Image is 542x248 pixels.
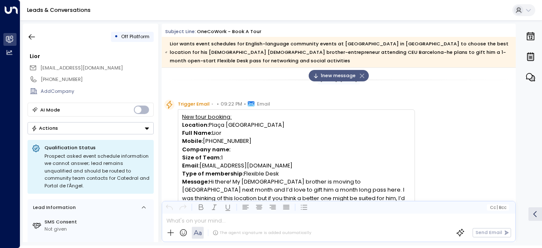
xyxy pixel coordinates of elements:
button: Actions [28,122,154,134]
span: 1 new message [313,72,356,79]
b: Size of Team: [182,154,221,161]
span: • [244,100,246,108]
button: Redo [178,202,188,212]
div: Lior [30,52,153,60]
p: [EMAIL_ADDRESS][DOMAIN_NAME] [182,162,410,170]
b: Company name: [182,146,230,153]
span: • [217,100,219,108]
div: AddCompany [41,88,153,95]
div: Lior wants event schedules for English-language community events at [GEOGRAPHIC_DATA] in [GEOGRAP... [165,39,512,65]
span: lior.meital15@gmail.com [40,64,123,72]
p: Plaça [GEOGRAPHIC_DATA] [182,121,410,129]
b: Message: [182,178,209,185]
b: Mobile: [182,137,203,145]
span: Email [257,100,270,108]
span: Trigger Email [178,100,210,108]
button: Cc|Bcc [487,204,509,211]
div: [PHONE_NUMBER] [41,76,153,83]
span: Off Platform [121,33,149,40]
div: Actions [31,125,58,131]
b: Email: [182,162,199,169]
div: • [114,31,118,43]
button: Undo [164,202,174,212]
p: [PHONE_NUMBER] [182,137,410,145]
span: • [211,100,213,108]
span: | [497,205,498,210]
a: Leads & Conversations [27,6,91,14]
p: Qualification Status [44,144,149,151]
div: OneCoWork - Book a Tour [197,28,261,35]
b: Location: [182,121,209,128]
div: Prospect asked event schedule information we cannot answer; lead remains unqualified and should b... [44,153,149,190]
p: Hi there! My [DEMOGRAPHIC_DATA] brother is moving to [GEOGRAPHIC_DATA] next month and I’d love to... [182,178,410,226]
div: 1new message [309,70,369,81]
p: 1 [182,153,410,162]
p: Flexible Desk [182,170,410,178]
div: Button group with a nested menu [28,122,154,134]
span: [EMAIL_ADDRESS][DOMAIN_NAME] [40,64,123,71]
div: The agent signature is added automatically [213,230,311,236]
div: Not given [44,226,151,233]
b: Type of membership: [182,170,244,177]
h4: New tour booking: [182,113,410,121]
p: Lior [182,129,410,137]
b: Full Name: [182,129,212,137]
span: Cc Bcc [490,205,506,210]
label: SMS Consent [44,218,151,226]
span: 09:22 PM [221,100,242,108]
span: Subject Line: [165,28,196,35]
div: Lead Information [30,204,76,211]
div: AI Mode [40,106,60,114]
